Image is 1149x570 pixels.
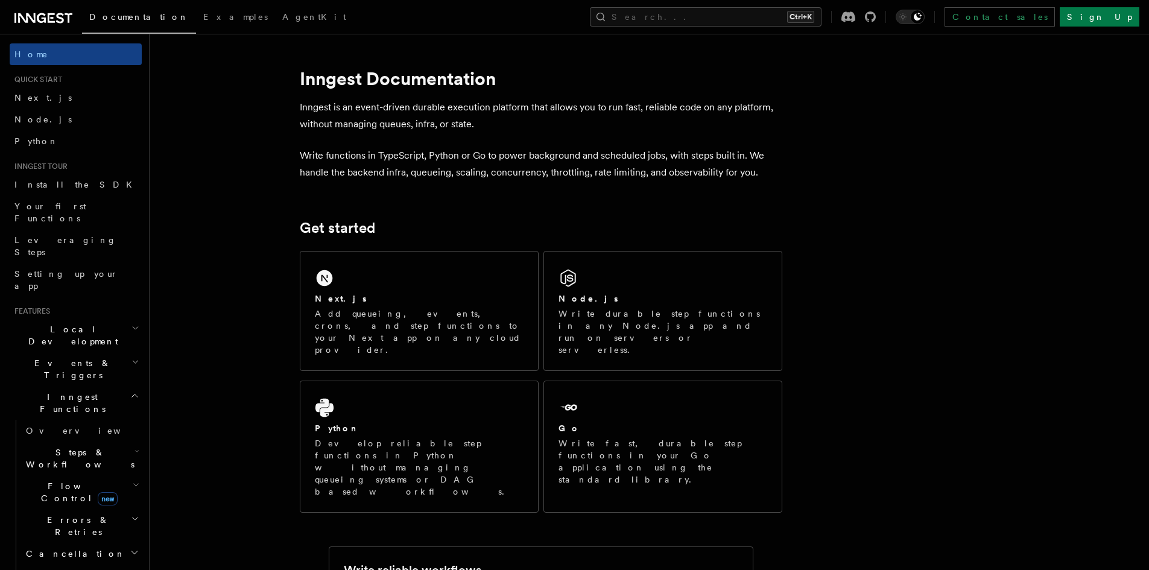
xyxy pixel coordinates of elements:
[315,308,524,356] p: Add queueing, events, crons, and step functions to your Next app on any cloud provider.
[10,357,131,381] span: Events & Triggers
[21,509,142,543] button: Errors & Retries
[14,115,72,124] span: Node.js
[300,381,539,513] a: PythonDevelop reliable step functions in Python without managing queueing systems or DAG based wo...
[10,306,50,316] span: Features
[21,548,125,560] span: Cancellation
[21,420,142,442] a: Overview
[787,11,814,23] kbd: Ctrl+K
[543,381,782,513] a: GoWrite fast, durable step functions in your Go application using the standard library.
[10,229,142,263] a: Leveraging Steps
[559,308,767,356] p: Write durable step functions in any Node.js app and run on servers or serverless.
[10,130,142,152] a: Python
[203,12,268,22] span: Examples
[896,10,925,24] button: Toggle dark mode
[559,293,618,305] h2: Node.js
[14,235,116,257] span: Leveraging Steps
[10,318,142,352] button: Local Development
[98,492,118,505] span: new
[10,195,142,229] a: Your first Functions
[21,446,135,470] span: Steps & Workflows
[21,543,142,565] button: Cancellation
[10,43,142,65] a: Home
[10,162,68,171] span: Inngest tour
[14,269,118,291] span: Setting up your app
[590,7,821,27] button: Search...Ctrl+K
[10,386,142,420] button: Inngest Functions
[10,87,142,109] a: Next.js
[300,147,782,181] p: Write functions in TypeScript, Python or Go to power background and scheduled jobs, with steps bu...
[300,68,782,89] h1: Inngest Documentation
[543,251,782,371] a: Node.jsWrite durable step functions in any Node.js app and run on servers or serverless.
[300,251,539,371] a: Next.jsAdd queueing, events, crons, and step functions to your Next app on any cloud provider.
[14,201,86,223] span: Your first Functions
[14,48,48,60] span: Home
[10,352,142,386] button: Events & Triggers
[559,437,767,486] p: Write fast, durable step functions in your Go application using the standard library.
[14,180,139,189] span: Install the SDK
[10,75,62,84] span: Quick start
[275,4,353,33] a: AgentKit
[21,442,142,475] button: Steps & Workflows
[1060,7,1139,27] a: Sign Up
[196,4,275,33] a: Examples
[315,293,367,305] h2: Next.js
[10,323,131,347] span: Local Development
[21,514,131,538] span: Errors & Retries
[282,12,346,22] span: AgentKit
[21,480,133,504] span: Flow Control
[10,263,142,297] a: Setting up your app
[300,99,782,133] p: Inngest is an event-driven durable execution platform that allows you to run fast, reliable code ...
[26,426,150,435] span: Overview
[89,12,189,22] span: Documentation
[10,109,142,130] a: Node.js
[21,475,142,509] button: Flow Controlnew
[10,391,130,415] span: Inngest Functions
[300,220,375,236] a: Get started
[10,174,142,195] a: Install the SDK
[559,422,580,434] h2: Go
[945,7,1055,27] a: Contact sales
[315,422,359,434] h2: Python
[315,437,524,498] p: Develop reliable step functions in Python without managing queueing systems or DAG based workflows.
[14,136,59,146] span: Python
[82,4,196,34] a: Documentation
[14,93,72,103] span: Next.js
